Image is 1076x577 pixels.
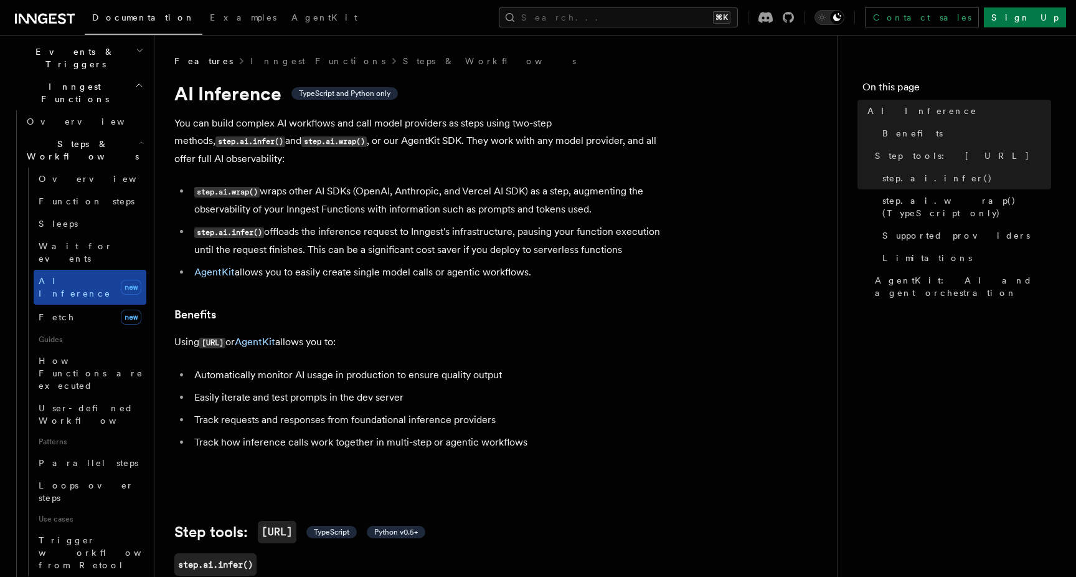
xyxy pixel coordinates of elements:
[10,80,134,105] span: Inngest Functions
[34,509,146,529] span: Use cases
[235,336,275,348] a: AgentKit
[174,82,672,105] h1: AI Inference
[862,100,1051,122] a: AI Inference
[862,80,1051,100] h4: On this page
[34,305,146,330] a: Fetchnew
[258,521,296,543] code: [URL]
[92,12,195,22] span: Documentation
[39,174,167,184] span: Overview
[191,389,672,406] li: Easily iterate and test prompts in the dev server
[39,241,113,264] span: Wait for events
[882,194,1051,219] span: step.ai.wrap() (TypeScript only)
[174,521,425,543] a: Step tools:[URL] TypeScript Python v0.5+
[34,432,146,452] span: Patterns
[194,227,264,238] code: step.ai.infer()
[291,12,357,22] span: AgentKit
[403,55,576,67] a: Steps & Workflows
[174,553,257,576] a: step.ai.infer()
[814,10,844,25] button: Toggle dark mode
[191,223,672,259] li: offloads the inference request to Inngest's infrastructure, pausing your function execution until...
[194,187,260,198] code: step.ai.wrap()
[85,4,202,35] a: Documentation
[870,269,1051,304] a: AgentKit: AI and agent orchestration
[199,338,225,348] code: [URL]
[34,474,146,509] a: Loops over steps
[210,12,276,22] span: Examples
[121,280,141,295] span: new
[10,75,146,110] button: Inngest Functions
[10,41,146,75] button: Events & Triggers
[174,333,672,351] p: Using or allows you to:
[867,105,977,117] span: AI Inference
[22,133,146,168] button: Steps & Workflows
[39,196,134,206] span: Function steps
[215,136,285,147] code: step.ai.infer()
[191,183,672,218] li: wraps other AI SDKs (OpenAI, Anthropic, and Vercel AI SDK) as a step, augmenting the observabilit...
[22,138,139,163] span: Steps & Workflows
[27,117,155,126] span: Overview
[250,55,385,67] a: Inngest Functions
[174,115,672,168] p: You can build complex AI workflows and call model providers as steps using two-step methods, and ...
[374,527,418,537] span: Python v0.5+
[877,224,1051,247] a: Supported providers
[882,229,1030,242] span: Supported providers
[34,168,146,190] a: Overview
[174,306,216,323] a: Benefits
[10,45,136,70] span: Events & Triggers
[314,527,349,537] span: TypeScript
[875,150,1030,162] span: Step tools: [URL]
[191,411,672,429] li: Track requests and responses from foundational inference providers
[191,434,672,451] li: Track how inference calls work together in multi-step or agentic workflows
[39,480,134,503] span: Loops over steps
[284,4,365,34] a: AgentKit
[34,452,146,474] a: Parallel steps
[34,235,146,270] a: Wait for events
[882,172,993,184] span: step.ai.infer()
[875,274,1051,299] span: AgentKit: AI and agent orchestration
[877,247,1051,269] a: Limitations
[877,122,1051,145] a: Benefits
[299,88,390,98] span: TypeScript and Python only
[39,356,143,391] span: How Functions are executed
[39,312,75,322] span: Fetch
[194,266,235,278] a: AgentKit
[191,366,672,384] li: Automatically monitor AI usage in production to ensure quality output
[202,4,284,34] a: Examples
[877,189,1051,224] a: step.ai.wrap() (TypeScript only)
[499,7,738,27] button: Search...⌘K
[22,110,146,133] a: Overview
[34,330,146,350] span: Guides
[34,270,146,305] a: AI Inferencenew
[39,219,78,229] span: Sleeps
[870,145,1051,167] a: Step tools: [URL]
[34,397,146,432] a: User-defined Workflows
[191,264,672,281] li: allows you to easily create single model calls or agentic workflows.
[34,212,146,235] a: Sleeps
[882,252,972,264] span: Limitations
[174,55,233,67] span: Features
[22,168,146,576] div: Steps & Workflows
[39,535,176,570] span: Trigger workflows from Retool
[39,458,138,468] span: Parallel steps
[39,276,111,298] span: AI Inference
[121,310,141,325] span: new
[34,350,146,397] a: How Functions are executed
[39,403,151,426] span: User-defined Workflows
[713,11,730,24] kbd: ⌘K
[34,190,146,212] a: Function steps
[877,167,1051,189] a: step.ai.infer()
[865,7,979,27] a: Contact sales
[301,136,367,147] code: step.ai.wrap()
[882,127,943,140] span: Benefits
[34,529,146,576] a: Trigger workflows from Retool
[984,7,1066,27] a: Sign Up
